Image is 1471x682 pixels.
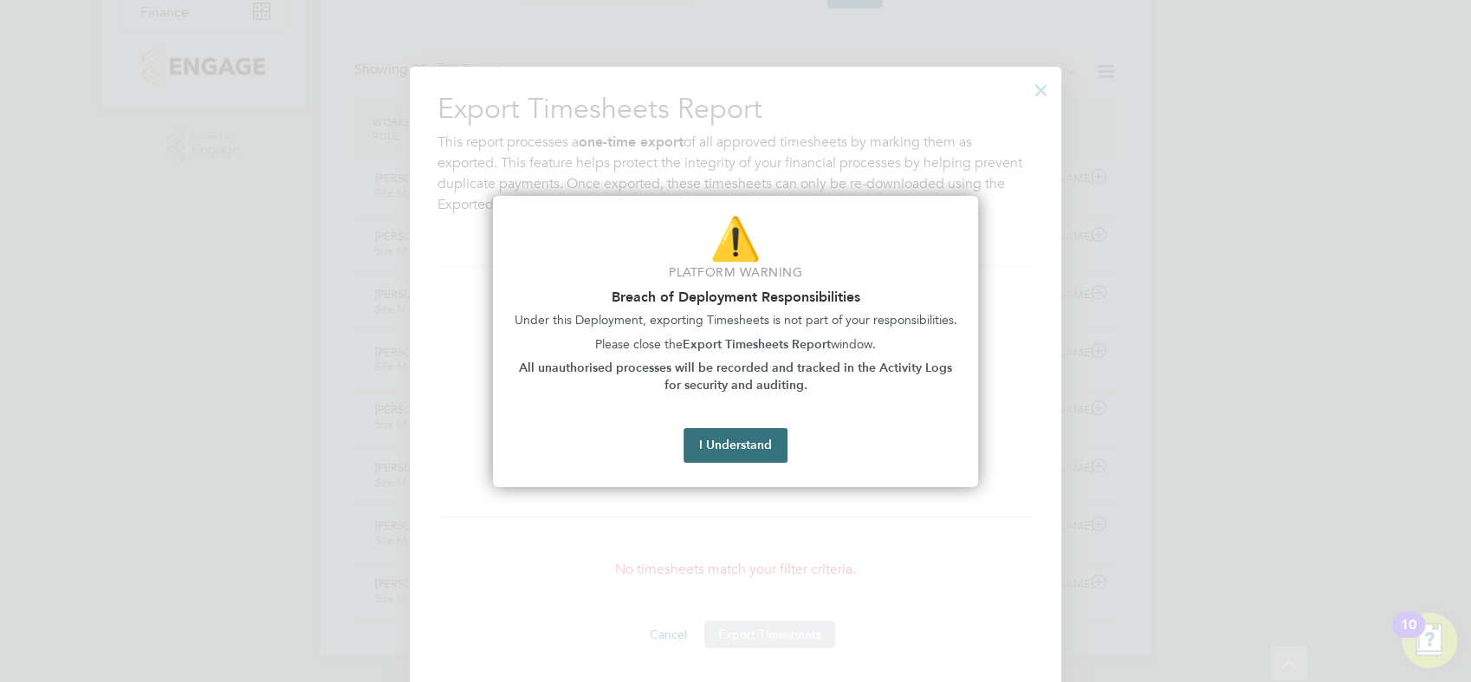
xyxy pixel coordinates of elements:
span: window. [831,337,876,352]
div: Breach of Deployment Warning [493,196,978,487]
strong: Export Timesheets Report [683,337,831,352]
span: Please close the [595,337,683,352]
p: ⚠️ [514,210,957,268]
p: Under this Deployment, exporting Timesheets is not part of your responsibilities. [514,312,957,329]
p: Platform Warning [514,264,957,282]
h2: Breach of Deployment Responsibilities [514,289,957,305]
button: I Understand [684,428,787,463]
strong: All unauthorised processes will be recorded and tracked in the Activity Logs for security and aud... [519,360,956,393]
